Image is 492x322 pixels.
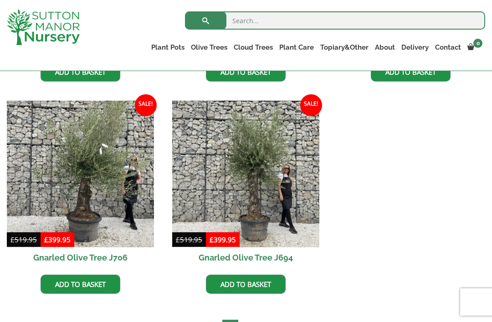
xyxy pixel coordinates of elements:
[135,94,157,116] span: Sale!
[172,101,319,248] img: Gnarled Olive Tree J694
[176,235,202,244] bdi: 519.95
[172,101,319,268] a: Sale! Gnarled Olive Tree J694
[172,247,319,268] h2: Gnarled Olive Tree J694
[210,235,214,244] span: £
[300,94,322,116] span: Sale!
[44,235,71,244] bdi: 399.95
[317,41,372,54] a: Topiary&Other
[371,62,451,82] a: Add to basket: “Gnarled Olive Tree J707”
[432,41,464,54] a: Contact
[148,41,188,54] a: Plant Pots
[276,41,317,54] a: Plant Care
[206,62,286,82] a: Add to basket: “Gnarled Olive Tree J709”
[41,275,120,294] a: Add to basket: “Gnarled Olive Tree J706”
[185,11,485,30] input: Search...
[7,101,154,248] img: Gnarled Olive Tree J706
[10,235,37,244] bdi: 519.95
[206,275,286,294] a: Add to basket: “Gnarled Olive Tree J694”
[210,235,236,244] bdi: 399.95
[473,39,482,48] span: 0
[464,41,485,54] a: 0
[176,235,180,244] span: £
[372,41,398,54] a: About
[398,41,432,54] a: Delivery
[188,41,231,54] a: Olive Trees
[7,101,154,268] a: Sale! Gnarled Olive Tree J706
[7,9,80,45] img: logo
[41,62,120,82] a: Add to basket: “Gnarled Olive Tree J710”
[231,41,276,54] a: Cloud Trees
[44,235,48,244] span: £
[10,235,15,244] span: £
[7,247,154,268] h2: Gnarled Olive Tree J706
